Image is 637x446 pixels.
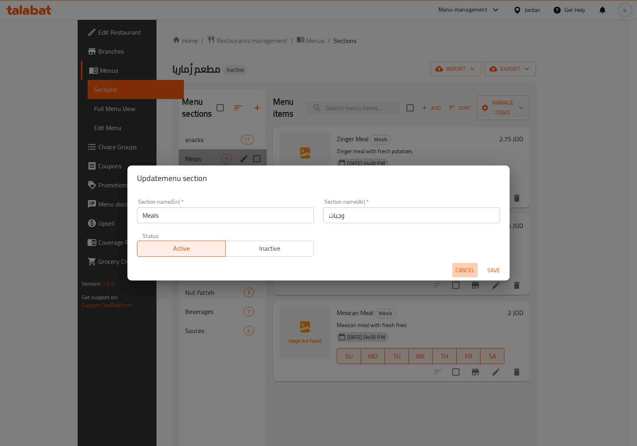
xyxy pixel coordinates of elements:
h2: Update menu section [137,172,500,185]
input: Please enter section name(en) [137,207,314,223]
span: Save [484,265,503,275]
span: Inactive [229,243,311,254]
span: Cancel [455,265,475,275]
button: Save [481,263,506,278]
button: Cancel [452,263,478,278]
button: Active [137,241,226,257]
span: Active [141,243,223,254]
input: Please enter section name(ar) [323,207,500,223]
button: Inactive [225,241,314,257]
